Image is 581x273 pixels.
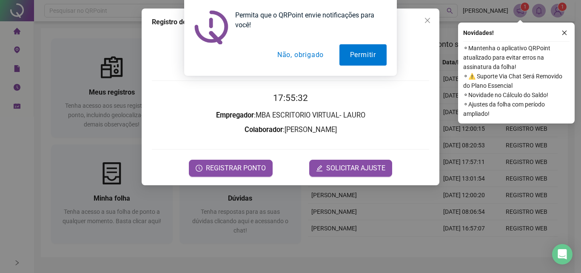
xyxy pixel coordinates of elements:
[316,165,323,172] span: edit
[463,100,570,118] span: ⚬ Ajustes da folha com período ampliado!
[194,10,228,44] img: notification icon
[273,93,308,103] time: 17:55:32
[196,165,202,172] span: clock-circle
[552,244,572,264] div: Open Intercom Messenger
[216,111,254,119] strong: Empregador
[309,160,392,177] button: editSOLICITAR AJUSTE
[267,44,334,66] button: Não, obrigado
[152,124,429,135] h3: : [PERSON_NAME]
[152,110,429,121] h3: : MBA ESCRITORIO VIRTUAL- LAURO
[189,160,273,177] button: REGISTRAR PONTO
[463,90,570,100] span: ⚬ Novidade no Cálculo do Saldo!
[463,72,570,90] span: ⚬ ⚠️ Suporte Via Chat Será Removido do Plano Essencial
[326,163,385,173] span: SOLICITAR AJUSTE
[339,44,387,66] button: Permitir
[206,163,266,173] span: REGISTRAR PONTO
[245,126,283,134] strong: Colaborador
[228,10,387,30] div: Permita que o QRPoint envie notificações para você!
